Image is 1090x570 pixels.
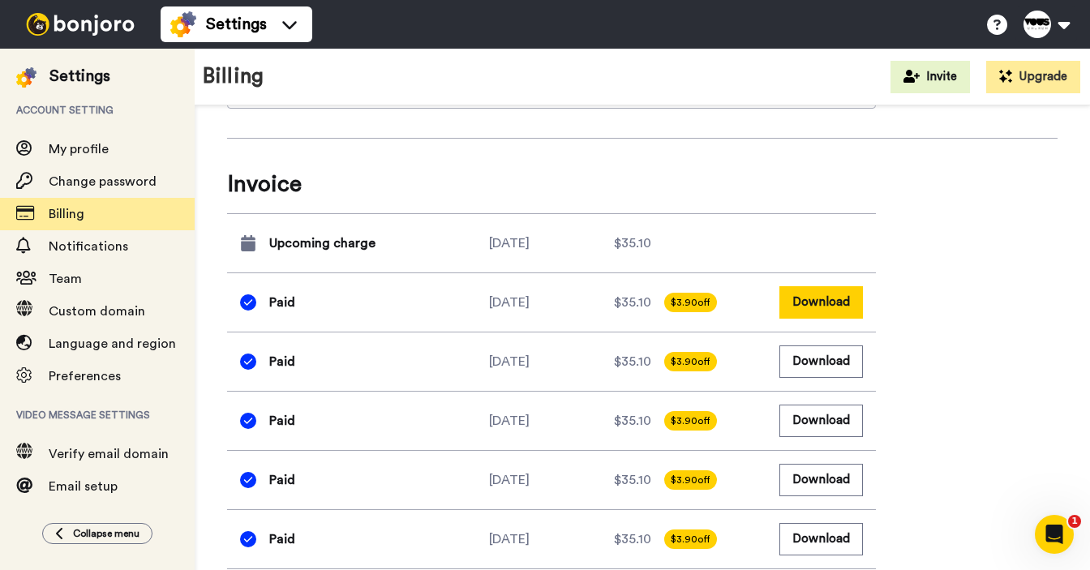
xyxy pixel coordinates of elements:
span: Paid [269,411,295,431]
span: $35.10 [614,293,651,312]
img: settings-colored.svg [170,11,196,37]
span: $3.90 off [664,293,717,312]
button: Collapse menu [42,523,152,544]
button: Invite [890,61,970,93]
span: Language and region [49,337,176,350]
span: $3.90 off [664,529,717,549]
span: Preferences [49,370,121,383]
span: Upcoming charge [269,234,375,253]
span: Paid [269,470,295,490]
h1: Billing [203,65,264,88]
span: Notifications [49,240,128,253]
span: Settings [206,13,267,36]
button: Download [779,464,863,495]
button: Upgrade [986,61,1080,93]
span: $3.90 off [664,411,717,431]
span: Collapse menu [73,527,139,540]
span: Custom domain [49,305,145,318]
span: $3.90 off [664,352,717,371]
span: Team [49,272,82,285]
span: Paid [269,529,295,549]
img: bj-logo-header-white.svg [19,13,141,36]
span: $3.90 off [664,470,717,490]
button: Download [779,345,863,377]
iframe: Intercom live chat [1035,515,1074,554]
span: $35.10 [614,411,651,431]
div: [DATE] [489,293,614,312]
div: [DATE] [489,470,614,490]
span: Verify email domain [49,448,169,461]
span: Paid [269,293,295,312]
span: 1 [1068,515,1081,528]
button: Download [779,405,863,436]
div: Settings [49,65,110,88]
span: Email setup [49,480,118,493]
div: $35.10 [614,234,739,253]
div: [DATE] [489,411,614,431]
div: [DATE] [489,529,614,549]
span: Paid [269,352,295,371]
img: settings-colored.svg [16,67,36,88]
span: Billing [49,208,84,221]
span: $35.10 [614,529,651,549]
button: Download [779,286,863,318]
span: Invoice [227,168,876,200]
span: $35.10 [614,470,651,490]
span: $35.10 [614,352,651,371]
span: Change password [49,175,157,188]
button: Download [779,523,863,555]
div: [DATE] [489,352,614,371]
span: My profile [49,143,109,156]
div: [DATE] [489,234,614,253]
